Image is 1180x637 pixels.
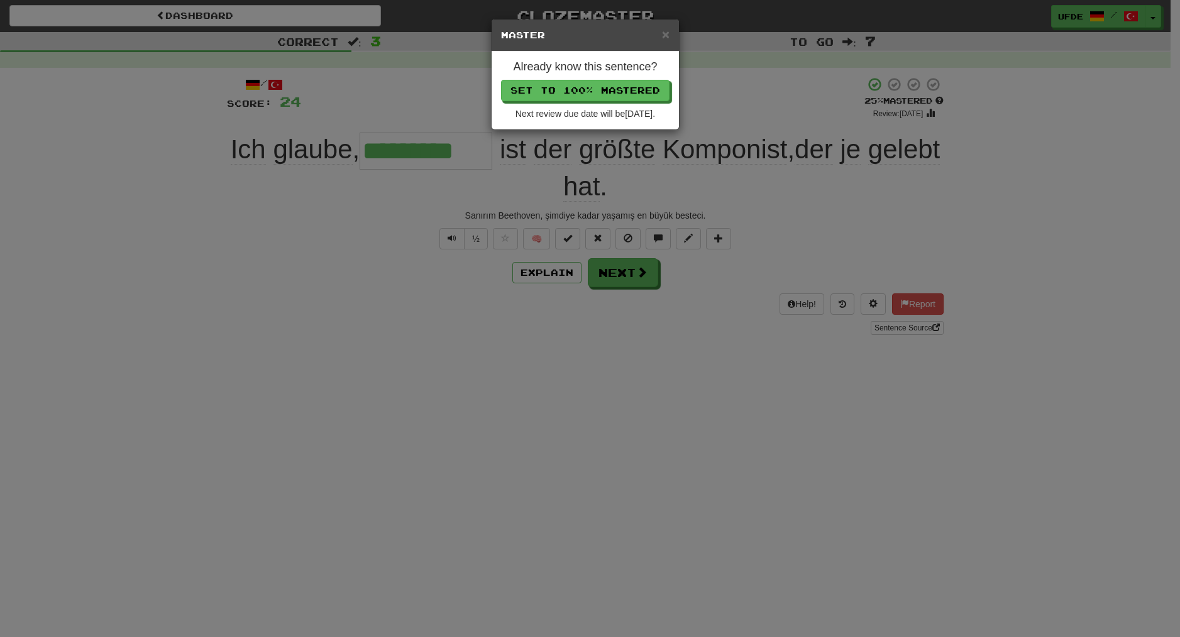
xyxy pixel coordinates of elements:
button: Close [662,28,670,41]
h5: Master [501,29,670,41]
h4: Already know this sentence? [501,61,670,73]
span: × [662,27,670,41]
div: Next review due date will be [DATE] . [501,107,670,120]
button: Set to 100% Mastered [501,80,670,101]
